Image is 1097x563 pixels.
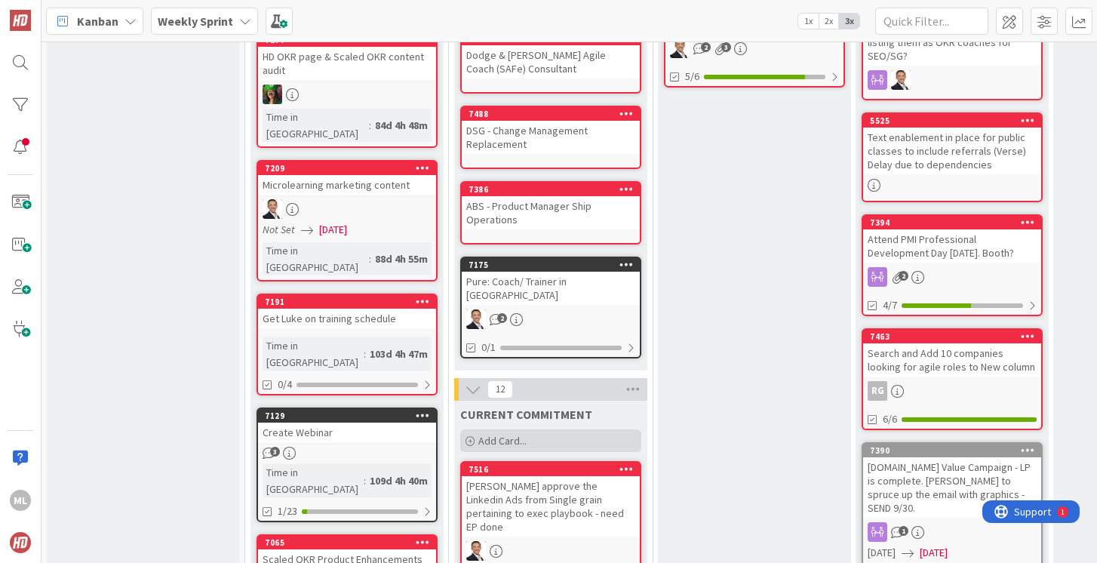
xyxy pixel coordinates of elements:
span: : [364,346,366,362]
span: 3 [270,447,280,457]
div: 7386 [462,183,640,196]
div: 88d 4h 55m [371,251,432,267]
img: Visit kanbanzone.com [10,10,31,31]
div: 7485Dodge & [PERSON_NAME] Agile Coach (SAFe) Consultant [462,32,640,78]
span: CURRENT COMMITMENT [460,407,592,422]
span: : [364,472,366,489]
img: SL [466,541,486,561]
div: DSG - Change Management Replacement [462,121,640,154]
input: Quick Filter... [875,8,988,35]
div: 84d 4h 48m [371,117,432,134]
div: Attend PMI Professional Development Day [DATE]. Booth? [863,229,1041,263]
img: SL [670,38,690,58]
img: SL [466,309,486,329]
div: SL [258,199,436,219]
span: 1x [798,14,819,29]
div: ABS - Product Manager Ship Operations [462,196,640,229]
div: 7463 [863,330,1041,343]
span: 3x [839,14,859,29]
div: 7065 [258,536,436,549]
div: Dodge & [PERSON_NAME] Agile Coach (SAFe) Consultant [462,45,640,78]
div: 7390 [863,444,1041,457]
div: [DOMAIN_NAME] Value Campaign - LP is complete. [PERSON_NAME] to spruce up the email with graphics... [863,457,1041,518]
span: 2x [819,14,839,29]
div: ML [10,490,31,511]
span: 3 [721,42,731,52]
div: 7386ABS - Product Manager Ship Operations [462,183,640,229]
span: 5/6 [685,69,699,85]
div: Text enablement in place for public classes to include referrals (Verse) Delay due to dependencies [863,128,1041,174]
div: 7175 [469,260,640,270]
div: 7175 [462,258,640,272]
div: Microlearning marketing content [258,175,436,195]
div: 7488DSG - Change Management Replacement [462,107,640,154]
div: 7394 [870,217,1041,228]
div: Time in [GEOGRAPHIC_DATA] [263,242,369,275]
div: Create Webinar [258,423,436,442]
div: 7209 [258,162,436,175]
div: 7209Microlearning marketing content [258,162,436,195]
div: 7516 [462,463,640,476]
div: 7516 [469,464,640,475]
span: 2 [497,313,507,323]
span: 12 [487,380,513,398]
span: Add Card... [478,434,527,448]
span: 2 [701,42,711,52]
div: Time in [GEOGRAPHIC_DATA] [263,464,364,497]
div: 7386 [469,184,640,195]
div: 7129Create Webinar [258,409,436,442]
div: 7191 [265,297,436,307]
span: : [369,117,371,134]
div: 7463 [870,331,1041,342]
div: 7209 [265,163,436,174]
div: SL [665,38,843,58]
span: 6/6 [883,411,897,427]
div: 103d 4h 47m [366,346,432,362]
div: Get Luke on training schedule [258,309,436,328]
i: Not Set [263,223,295,236]
div: 7065 [265,537,436,548]
span: [DATE] [920,545,948,561]
div: 7191Get Luke on training schedule [258,295,436,328]
span: Kanban [77,12,118,30]
img: SL [263,199,282,219]
div: 7390 [870,445,1041,456]
span: 4/7 [883,297,897,313]
div: Search and Add 10 companies looking for agile roles to New column [863,343,1041,377]
div: 7129 [258,409,436,423]
div: Time in [GEOGRAPHIC_DATA] [263,109,369,142]
div: 7277HD OKR page & Scaled OKR content audit [258,33,436,80]
div: [PERSON_NAME] approve the Linkedin Ads from Single grain pertaining to exec playbook - need EP done [462,476,640,537]
img: SL [891,70,911,90]
span: Support [32,2,69,20]
img: SL [263,85,282,104]
div: Time in [GEOGRAPHIC_DATA] [263,337,364,371]
div: 7488 [469,109,640,119]
span: 0/1 [481,340,496,355]
div: 7191 [258,295,436,309]
div: 7394Attend PMI Professional Development Day [DATE]. Booth? [863,216,1041,263]
div: 7516[PERSON_NAME] approve the Linkedin Ads from Single grain pertaining to exec playbook - need E... [462,463,640,537]
div: 7488 [462,107,640,121]
div: 5525Text enablement in place for public classes to include referrals (Verse) Delay due to depende... [863,114,1041,174]
span: 1 [899,526,908,536]
div: 7175Pure: Coach/ Trainer in [GEOGRAPHIC_DATA] [462,258,640,305]
span: 2 [899,271,908,281]
div: Pure: Coach/ Trainer in [GEOGRAPHIC_DATA] [462,272,640,305]
span: [DATE] [319,222,347,238]
div: SL [258,85,436,104]
div: 109d 4h 40m [366,472,432,489]
div: 7390[DOMAIN_NAME] Value Campaign - LP is complete. [PERSON_NAME] to spruce up the email with grap... [863,444,1041,518]
div: SL [462,309,640,329]
b: Weekly Sprint [158,14,233,29]
div: 1 [78,6,82,18]
div: RG [868,381,887,401]
img: avatar [10,532,31,553]
div: 7129 [265,411,436,421]
span: 0/4 [278,377,292,392]
div: RG [863,381,1041,401]
div: SL [462,541,640,561]
span: [DATE] [868,545,896,561]
div: 5525 [863,114,1041,128]
span: : [369,251,371,267]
